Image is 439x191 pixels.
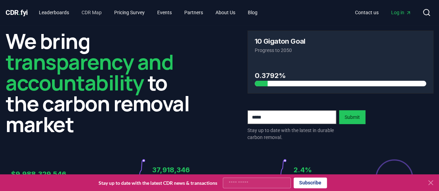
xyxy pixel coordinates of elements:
[210,6,241,19] a: About Us
[152,6,177,19] a: Events
[152,165,220,175] h3: 37,918,346
[179,6,209,19] a: Partners
[76,6,107,19] a: CDR Map
[294,165,361,175] h3: 2.4%
[391,9,411,16] span: Log in
[6,8,28,17] span: CDR fyi
[339,110,365,124] button: Submit
[255,38,305,45] h3: 10 Gigaton Goal
[242,6,263,19] a: Blog
[19,8,21,17] span: .
[349,6,417,19] nav: Main
[247,127,336,141] p: Stay up to date with the latest in durable carbon removal.
[11,169,78,179] h3: $9,988,329,546
[6,8,28,17] a: CDR.fyi
[386,6,417,19] a: Log in
[109,6,150,19] a: Pricing Survey
[33,6,263,19] nav: Main
[33,6,75,19] a: Leaderboards
[255,70,427,81] h3: 0.3792%
[349,6,384,19] a: Contact us
[6,31,192,134] h2: We bring to the carbon removal market
[255,47,427,54] p: Progress to 2050
[6,47,173,97] span: transparency and accountability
